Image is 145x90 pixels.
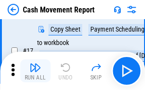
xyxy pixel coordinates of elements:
[119,63,134,79] img: Main button
[23,47,33,55] span: # 17
[48,24,82,35] div: Copy Sheet
[8,4,19,15] img: Back
[81,59,111,82] button: Skip
[90,75,102,80] div: Skip
[114,6,121,13] img: Support
[29,62,41,73] img: Run All
[126,4,137,15] img: Settings menu
[20,59,50,82] button: Run All
[37,39,69,46] div: to workbook
[23,5,95,14] div: Cash Movement Report
[25,75,46,80] div: Run All
[90,62,102,73] img: Skip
